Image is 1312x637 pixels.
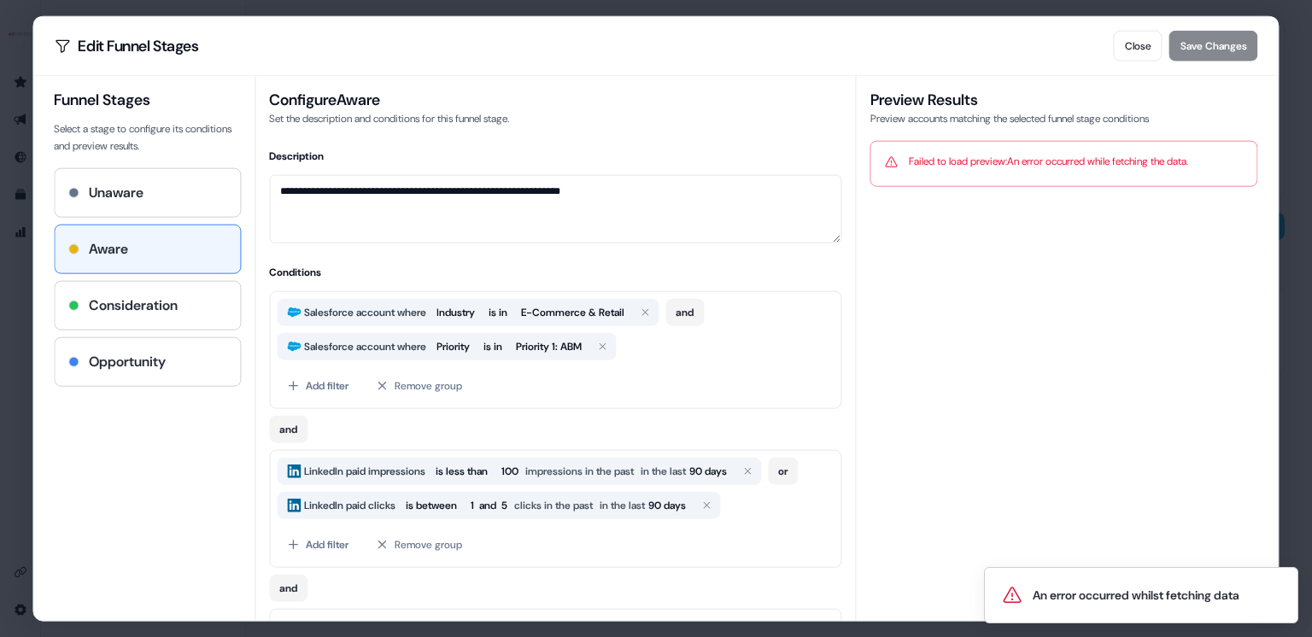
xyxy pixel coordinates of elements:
[665,299,704,326] button: and
[54,90,241,110] h3: Funnel Stages
[436,304,475,321] span: Industry
[509,336,589,357] button: Priority 1: ABM
[269,575,307,602] button: and
[277,529,359,560] button: Add filter
[768,458,798,485] button: or
[301,338,430,355] span: Salesforce account where
[269,264,842,281] h4: Conditions
[89,183,143,203] h4: Unaware
[269,416,307,443] button: and
[54,38,198,55] h2: Edit Funnel Stages
[1114,31,1163,61] button: Close
[471,497,474,514] span: 1
[501,497,507,514] span: 5
[89,352,166,372] h4: Opportunity
[301,497,399,514] span: LinkedIn paid clicks
[641,463,686,480] span: in the last
[870,110,1258,127] p: Preview accounts matching the selected funnel stage conditions
[514,497,593,514] span: clicks in the past
[870,90,1258,110] h3: Preview Results
[479,497,496,514] span: and
[885,153,1244,170] div: Failed to load preview: An error occurred while fetching the data.
[525,463,634,480] span: impressions in the past
[366,371,472,401] button: Remove group
[269,148,842,165] h4: Description
[514,302,631,323] button: E-Commerce & Retail
[269,110,842,127] p: Set the description and conditions for this funnel stage.
[277,371,359,401] button: Add filter
[600,497,645,514] span: in the last
[501,463,518,480] span: 100
[89,239,128,260] h4: Aware
[301,304,430,321] span: Salesforce account where
[89,295,178,316] h4: Consideration
[436,338,470,355] span: Priority
[269,90,842,110] h3: Configure Aware
[1033,587,1239,604] div: An error occurred whilst fetching data
[54,120,241,155] p: Select a stage to configure its conditions and preview results.
[366,529,472,560] button: Remove group
[301,463,429,480] span: LinkedIn paid impressions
